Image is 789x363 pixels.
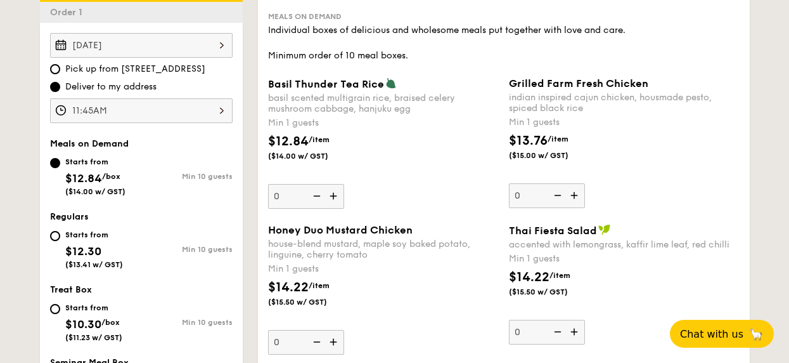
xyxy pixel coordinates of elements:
input: Starts from$10.30/box($11.23 w/ GST)Min 10 guests [50,304,60,314]
div: Min 10 guests [141,172,233,181]
span: 🦙 [748,327,764,341]
input: Thai Fiesta Saladaccented with lemongrass, kaffir lime leaf, red chilliMin 1 guests$14.22/item($1... [509,320,585,345]
input: Starts from$12.84/box($14.00 w/ GST)Min 10 guests [50,158,60,168]
div: Starts from [65,157,125,167]
span: Order 1 [50,7,87,18]
img: icon-add.58712e84.svg [566,183,585,208]
span: ($15.50 w/ GST) [268,297,354,307]
input: Deliver to my address [50,82,60,92]
span: Basil Thunder Tea Rice [268,78,384,90]
span: /item [309,281,330,290]
div: Starts from [65,303,122,313]
span: $14.22 [509,270,549,285]
img: icon-reduce.1d2dbef1.svg [547,183,566,208]
img: icon-vegan.f8ff3823.svg [598,224,611,235]
img: icon-reduce.1d2dbef1.svg [547,320,566,344]
div: Individual boxes of delicious and wholesome meals put together with love and care. Minimum order ... [268,24,740,62]
input: Pick up from [STREET_ADDRESS] [50,64,60,74]
div: Starts from [65,230,123,240]
img: icon-add.58712e84.svg [325,330,344,354]
span: Meals on Demand [50,138,129,149]
div: Min 10 guests [141,245,233,254]
span: Pick up from [STREET_ADDRESS] [65,63,205,76]
input: Basil Thunder Tea Ricebasil scented multigrain rice, braised celery mushroom cabbage, hanjuku egg... [268,184,344,209]
span: Treat Box [50,284,92,295]
span: Deliver to my address [65,81,157,93]
div: house-blend mustard, maple soy baked potato, linguine, cherry tomato [268,239,499,260]
span: ($11.23 w/ GST) [65,333,122,342]
input: Event date [50,33,233,58]
span: $13.76 [509,133,548,148]
div: Min 1 guests [268,117,499,129]
div: Min 1 guests [509,116,740,129]
div: indian inspired cajun chicken, housmade pesto, spiced black rice [509,92,740,114]
img: icon-reduce.1d2dbef1.svg [306,184,325,208]
input: Grilled Farm Fresh Chickenindian inspired cajun chicken, housmade pesto, spiced black riceMin 1 g... [509,183,585,208]
span: ($14.00 w/ GST) [65,187,125,196]
input: Event time [50,98,233,123]
span: $14.22 [268,280,309,295]
input: Starts from$12.30($13.41 w/ GST)Min 10 guests [50,231,60,241]
span: ($15.50 w/ GST) [509,287,595,297]
span: $12.84 [268,134,309,149]
span: ($14.00 w/ GST) [268,151,354,161]
input: Honey Duo Mustard Chickenhouse-blend mustard, maple soy baked potato, linguine, cherry tomatoMin ... [268,330,344,355]
span: ($13.41 w/ GST) [65,260,123,269]
span: Thai Fiesta Salad [509,225,597,237]
span: ($15.00 w/ GST) [509,150,595,161]
span: /item [549,271,570,280]
span: $10.30 [65,317,101,331]
button: Chat with us🦙 [670,320,774,348]
span: $12.30 [65,244,101,258]
span: /item [309,135,330,144]
div: Min 1 guests [509,253,740,265]
span: Regulars [50,211,89,222]
span: Chat with us [680,328,743,340]
span: /item [548,135,568,143]
span: /box [101,318,120,327]
img: icon-add.58712e84.svg [566,320,585,344]
span: Honey Duo Mustard Chicken [268,224,413,236]
img: icon-add.58712e84.svg [325,184,344,208]
div: basil scented multigrain rice, braised celery mushroom cabbage, hanjuku egg [268,93,499,114]
span: Grilled Farm Fresh Chicken [509,77,648,89]
img: icon-reduce.1d2dbef1.svg [306,330,325,354]
div: Min 10 guests [141,318,233,327]
div: Min 1 guests [268,263,499,275]
img: icon-vegetarian.fe4039eb.svg [385,77,397,89]
span: $12.84 [65,171,102,185]
span: Meals on Demand [268,12,342,21]
span: /box [102,172,120,181]
div: accented with lemongrass, kaffir lime leaf, red chilli [509,239,740,250]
